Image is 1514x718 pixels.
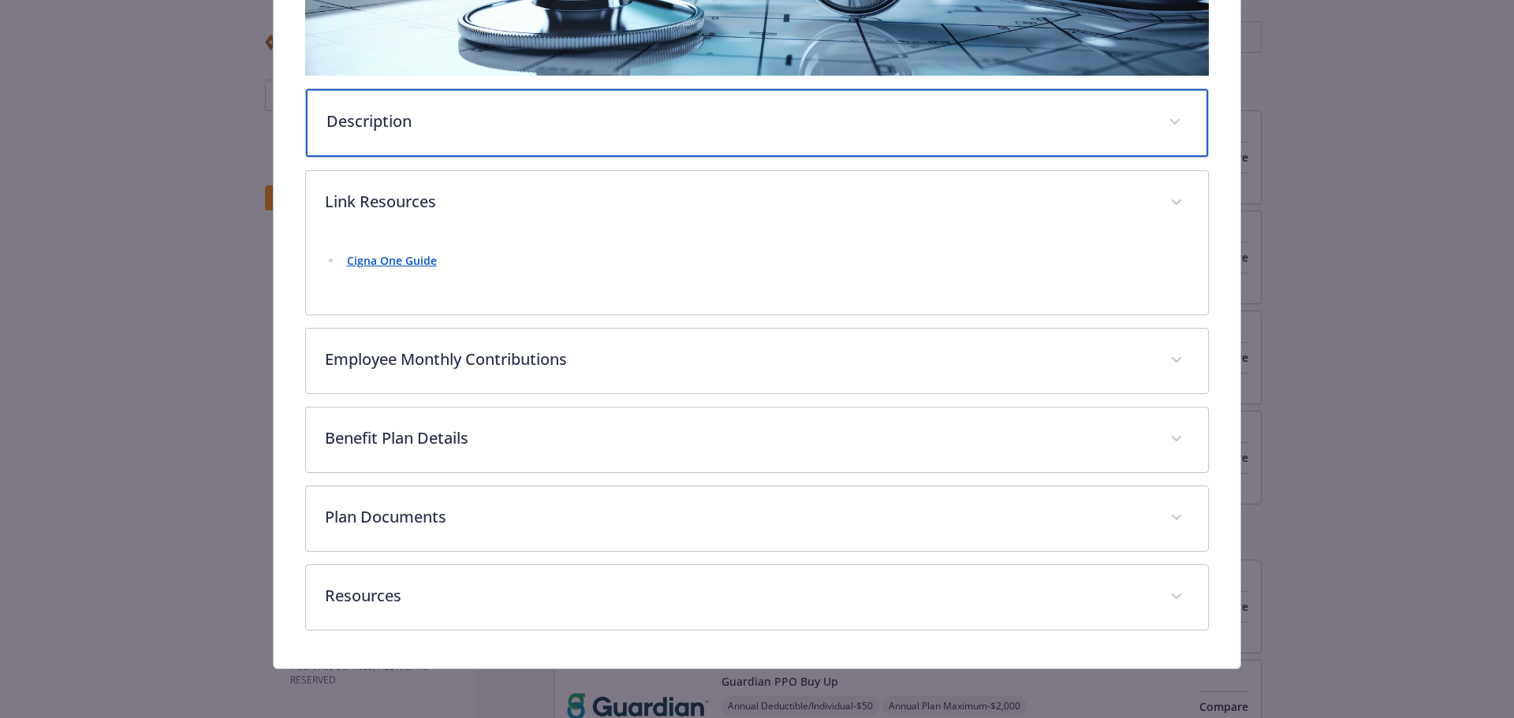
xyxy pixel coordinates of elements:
div: Description [306,89,1209,157]
div: Employee Monthly Contributions [306,329,1209,393]
div: Link Resources [306,171,1209,236]
div: Link Resources [306,236,1209,314]
p: Resources [325,584,1152,608]
p: Benefit Plan Details [325,426,1152,450]
div: Resources [306,565,1209,630]
p: Plan Documents [325,505,1152,529]
div: Plan Documents [306,486,1209,551]
div: Benefit Plan Details [306,407,1209,472]
p: Link Resources [325,190,1152,214]
a: Cigna One Guide [347,253,437,268]
p: Employee Monthly Contributions [325,348,1152,371]
p: Description [326,110,1150,133]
